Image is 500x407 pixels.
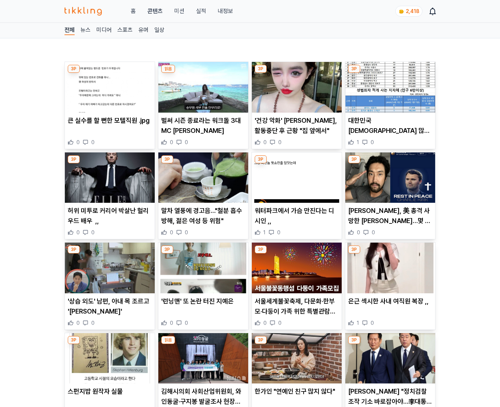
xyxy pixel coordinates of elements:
img: 허위 미투로 커리어 박살난 헐리우드 배우 ,, [65,152,155,203]
span: 0 [170,139,173,146]
div: 3P '런닝맨' 또 논란 터진 지예은 '런닝맨' 또 논란 터진 지예은 0 0 [158,242,249,330]
p: 한가인 "연예인 친구 많지 않다" [255,386,339,396]
span: 1 [357,139,359,146]
div: 3P [255,336,267,344]
p: 큰 실수를 할 뻔한 모텔직원 .jpg [68,116,152,126]
span: 1 [357,319,359,327]
img: '런닝맨' 또 논란 터진 지예은 [158,243,248,293]
button: 미션 [174,7,184,16]
img: '상습 외도' 남편, 아내 목 조르고 '히죽' [65,243,155,293]
a: 유머 [138,26,149,35]
div: 3P 큰 실수를 할 뻔한 모텔직원 .jpg 큰 실수를 할 뻔한 모텔직원 .jpg 0 0 [64,62,155,149]
img: 은근 섹시한 사내 여직원 복장 ,, [345,243,435,293]
div: 3P '건강 악화' 박봄, 활동중단 후 근황 "집 앞에서" '건강 악화' [PERSON_NAME], 활동중단 후 근황 "집 앞에서" 0 0 [251,62,342,149]
div: 3P 은근 섹시한 사내 여직원 복장 ,, 은근 섹시한 사내 여직원 복장 ,, 1 0 [345,242,436,330]
span: 0 [277,229,280,236]
div: 3P 서울세계불꽃축제, 다문화·한부모·다둥이 가족 위한 특별관람석 운영 서울세계불꽃축제, 다문화·한부모·다둥이 가족 위한 특별관람석 운영 0 0 [251,242,342,330]
span: 0 [76,139,80,146]
span: 2,418 [406,8,419,14]
a: 일상 [154,26,164,35]
a: 뉴스 [80,26,91,35]
img: coin [399,9,404,14]
a: 내정보 [218,7,233,16]
span: 0 [371,319,374,327]
p: [PERSON_NAME] "정치검찰 조작 기소 바로잡아야…李대통령 명예 회복 [PERSON_NAME]" [348,386,432,407]
div: 3P [348,65,360,73]
a: 미디어 [96,26,112,35]
span: 0 [263,319,267,327]
span: 0 [76,319,80,327]
p: 대한민국 [DEMOGRAPHIC_DATA] 많이 사는 동네 ,, [348,116,432,136]
div: 3P [68,155,80,163]
div: 3P [161,246,173,253]
div: 3P [348,336,360,344]
div: 3P '상습 외도' 남편, 아내 목 조르고 '히죽' '상습 외도' 남편, 아내 목 조르고 '[PERSON_NAME]' 0 0 [64,242,155,330]
div: 3P 말차 열풍에 경고음…"철분 흡수 방해, 젊은 여성 등 위험" 말차 열풍에 경고음…"철분 흡수 방해, 젊은 여성 등 위험" 0 0 [158,152,249,240]
p: '런닝맨' 또 논란 터진 지예은 [161,296,245,306]
img: 스펀지밥 원작자 실물 [65,333,155,384]
img: 큰 실수를 할 뻔한 모텔직원 .jpg [65,62,155,113]
span: 0 [91,319,95,327]
a: 콘텐츠 [147,7,163,16]
span: 0 [263,139,267,146]
img: '건강 악화' 박봄, 활동중단 후 근황 "집 앞에서" [252,62,342,113]
a: 실적 [196,7,206,16]
div: 3P [348,155,360,163]
div: 읽음 벌써 시즌 종료라는 워크돌 3대 MC 츠키 벌써 시즌 종료라는 워크돌 3대 MC [PERSON_NAME] 0 0 [158,62,249,149]
a: 홈 [131,7,136,16]
img: 서울세계불꽃축제, 다문화·한부모·다둥이 가족 위한 특별관람석 운영 [252,243,342,293]
span: 0 [91,139,95,146]
div: 3P [68,336,80,344]
span: 0 [278,319,282,327]
span: 0 [76,229,80,236]
span: 1 [263,229,266,236]
span: 0 [372,229,375,236]
p: 말차 열풍에 경고음…"철분 흡수 방해, 젊은 여성 등 위험" [161,206,245,226]
img: 벌써 시즌 종료라는 워크돌 3대 MC 츠키 [158,62,248,113]
div: 읽음 [161,65,175,73]
div: 3P 워터파크에서 가슴 만진다는 디시인 ,, 워터파크에서 가슴 만진다는 디시인 ,, 1 0 [251,152,342,240]
p: 김해시의회 사회산업위원회, 와인동굴·구지봉 발굴조사 현장점검 [161,386,245,407]
div: 3P [255,65,267,73]
a: coin 2,418 [395,6,421,17]
p: 스펀지밥 원작자 실물 [68,386,152,396]
p: 허위 미투로 커리어 박살난 헐리우드 배우 ,, [68,206,152,226]
span: 0 [357,229,360,236]
span: 0 [185,319,188,327]
img: 말차 열풍에 경고음…"철분 흡수 방해, 젊은 여성 등 위험" [158,152,248,203]
span: 0 [278,139,282,146]
a: 스포츠 [117,26,133,35]
img: 티끌링 [64,7,102,16]
div: 3P [348,246,360,253]
div: 3P 허위 미투로 커리어 박살난 헐리우드 배우 ,, 허위 미투로 커리어 박살난 헐리우드 배우 ,, 0 0 [64,152,155,240]
span: 0 [170,319,173,327]
div: 3P [255,155,267,163]
img: 한가인 "연예인 친구 많지 않다" [252,333,342,384]
div: 읽음 [161,336,175,344]
span: 0 [185,229,188,236]
div: 3P [161,155,173,163]
div: 3P [68,65,80,73]
p: '상습 외도' 남편, 아내 목 조르고 '[PERSON_NAME]' [68,296,152,316]
span: 0 [91,229,95,236]
p: 서울세계불꽃축제, 다문화·한부모·다둥이 가족 위한 특별관람석 운영 [255,296,339,316]
p: 워터파크에서 가슴 만진다는 디시인 ,, [255,206,339,226]
img: 김해시의회 사회산업위원회, 와인동굴·구지봉 발굴조사 현장점검 [158,333,248,384]
span: 0 [371,139,374,146]
p: [PERSON_NAME], 美 총격 사망한 [PERSON_NAME]…몇 시간 만에 삭제 이유는? [348,206,432,226]
span: 0 [185,139,188,146]
div: 3P 대한민국 성범죄자 많이 사는 동네 ,, 대한민국 [DEMOGRAPHIC_DATA] 많이 사는 동네 ,, 1 0 [345,62,436,149]
div: 3P [255,246,267,253]
img: 대한민국 성범죄자 많이 사는 동네 ,, [345,62,435,113]
span: 0 [170,229,173,236]
p: '건강 악화' [PERSON_NAME], 활동중단 후 근황 "집 앞에서" [255,116,339,136]
div: 3P 최시원, 美 총격 사망한 찰리 커크 애도…몇 시간 만에 삭제 이유는? [PERSON_NAME], 美 총격 사망한 [PERSON_NAME]…몇 시간 만에 삭제 이유는? 0 0 [345,152,436,240]
a: 전체 [64,26,75,35]
div: 3P [68,246,80,253]
img: 최시원, 美 총격 사망한 찰리 커크 애도…몇 시간 만에 삭제 이유는? [345,152,435,203]
p: 은근 섹시한 사내 여직원 복장 ,, [348,296,432,306]
p: 벌써 시즌 종료라는 워크돌 3대 MC [PERSON_NAME] [161,116,245,136]
img: 워터파크에서 가슴 만진다는 디시인 ,, [252,152,342,203]
img: 김병기 "정치검찰 조작 기소 바로잡아야…李대통령 명예 회복 최선" [345,333,435,384]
